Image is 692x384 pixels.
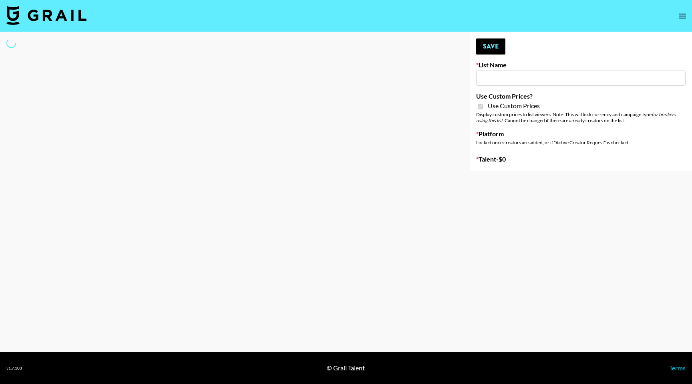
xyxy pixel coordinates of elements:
span: Use Custom Prices [488,102,540,110]
div: v 1.7.103 [6,366,22,371]
div: Locked once creators are added, or if "Active Creator Request" is checked. [476,139,686,146]
div: © Grail Talent [327,364,365,372]
label: Use Custom Prices? [476,92,686,100]
button: open drawer [674,8,690,24]
em: for bookers using this list [476,111,676,123]
div: Display custom prices to list viewers. Note: This will lock currency and campaign type . Cannot b... [476,111,686,123]
label: Talent - $ 0 [476,155,686,163]
button: Save [476,38,505,55]
img: Grail Talent [6,6,86,25]
a: Terms [669,364,686,372]
label: List Name [476,61,686,69]
label: Platform [476,130,686,138]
